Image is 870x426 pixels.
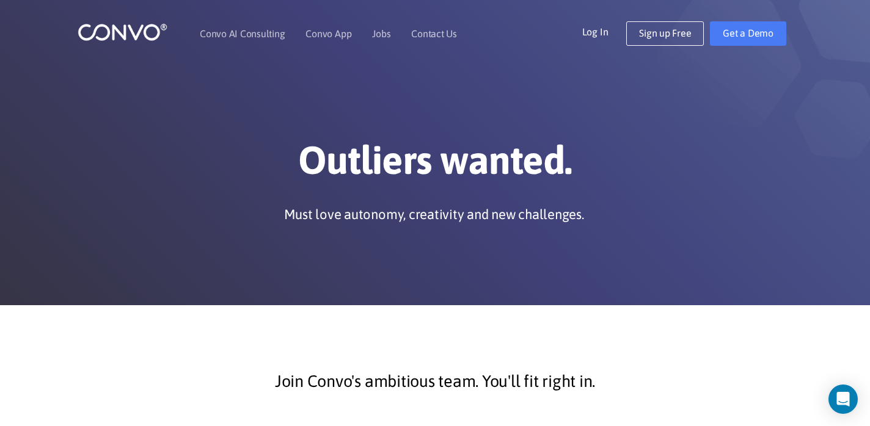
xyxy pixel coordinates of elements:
[96,137,774,193] h1: Outliers wanted.
[105,366,765,397] p: Join Convo's ambitious team. You'll fit right in.
[284,205,584,223] p: Must love autonomy, creativity and new challenges.
[411,29,457,38] a: Contact Us
[372,29,390,38] a: Jobs
[582,21,627,41] a: Log In
[305,29,351,38] a: Convo App
[828,384,858,414] div: Open Intercom Messenger
[78,23,167,42] img: logo_1.png
[626,21,704,46] a: Sign up Free
[200,29,285,38] a: Convo AI Consulting
[710,21,786,46] a: Get a Demo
